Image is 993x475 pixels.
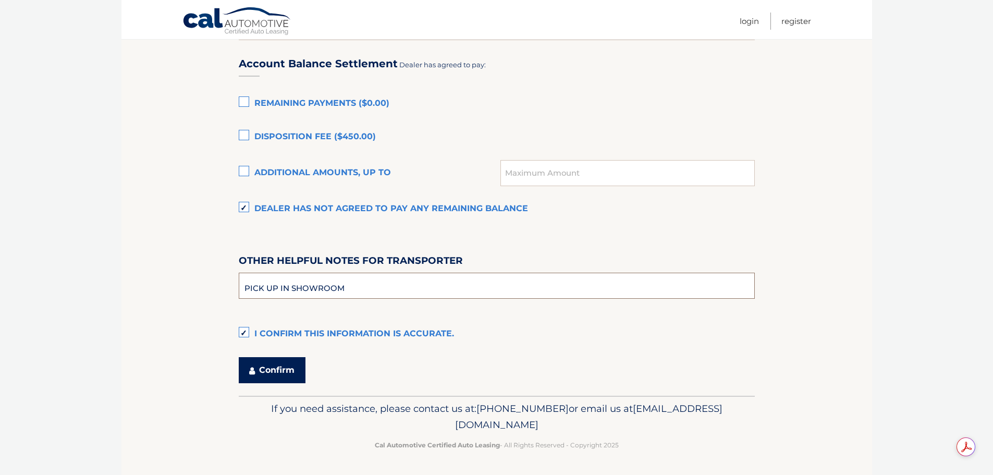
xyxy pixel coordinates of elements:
button: Confirm [239,357,305,383]
a: Cal Automotive [182,7,292,37]
span: [PHONE_NUMBER] [476,403,569,415]
p: If you need assistance, please contact us at: or email us at [246,400,748,434]
a: Login [740,13,759,30]
h3: Account Balance Settlement [239,57,398,70]
strong: Cal Automotive Certified Auto Leasing [375,441,500,449]
input: Maximum Amount [500,160,754,186]
p: - All Rights Reserved - Copyright 2025 [246,440,748,450]
label: Dealer has not agreed to pay any remaining balance [239,199,755,220]
label: Remaining Payments ($0.00) [239,93,755,114]
label: Additional amounts, up to [239,163,501,184]
label: Other helpful notes for transporter [239,253,463,272]
a: Register [781,13,811,30]
span: Dealer has agreed to pay: [399,60,486,69]
label: I confirm this information is accurate. [239,324,755,345]
label: Disposition Fee ($450.00) [239,127,755,148]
